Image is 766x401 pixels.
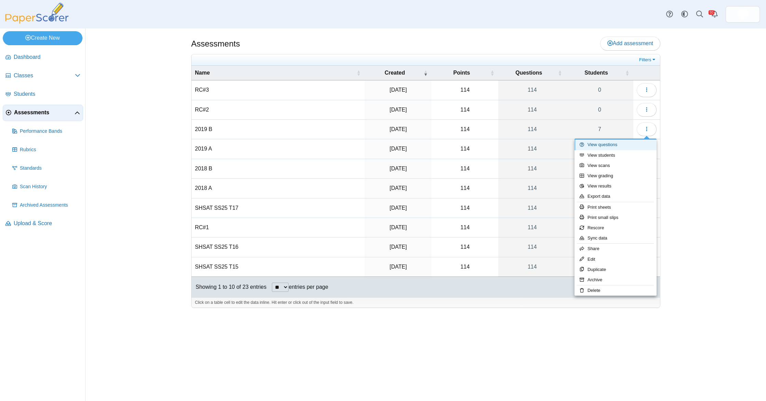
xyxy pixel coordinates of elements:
[356,66,360,80] span: Name : Activate to sort
[574,202,657,212] a: Print sheets
[3,86,83,103] a: Students
[574,264,657,275] a: Duplicate
[10,142,83,158] a: Rubrics
[191,159,365,179] td: 2018 B
[289,284,328,290] label: entries per page
[566,257,633,276] a: 0
[389,87,407,93] time: Jul 21, 2025 at 3:39 PM
[625,66,629,80] span: Students : Activate to sort
[389,264,407,270] time: Jul 9, 2025 at 2:58 PM
[191,38,240,50] h1: Assessments
[600,37,660,50] a: Add assessment
[453,70,470,76] span: Points
[432,198,498,218] td: 114
[389,126,407,132] time: Jul 21, 2025 at 3:19 PM
[14,109,75,116] span: Assessments
[20,146,80,153] span: Rubrics
[20,165,80,172] span: Standards
[490,66,494,80] span: Points : Activate to sort
[607,40,653,46] span: Add assessment
[498,218,566,237] a: 114
[3,49,83,66] a: Dashboard
[3,19,71,25] a: PaperScorer
[498,179,566,198] a: 114
[574,244,657,254] a: Share
[637,56,658,63] a: Filters
[389,107,407,113] time: Jul 21, 2025 at 3:30 PM
[432,139,498,159] td: 114
[498,237,566,257] a: 114
[574,140,657,150] a: View questions
[3,105,83,121] a: Assessments
[20,183,80,190] span: Scan History
[574,285,657,296] a: Delete
[191,297,660,308] div: Click on a table cell to edit the data inline. Hit enter or click out of the input field to save.
[423,66,427,80] span: Created : Activate to remove sorting
[574,191,657,202] a: Export data
[574,223,657,233] a: Rescore
[10,197,83,214] a: Archived Assessments
[432,237,498,257] td: 114
[191,198,365,218] td: SHSAT SS25 T17
[195,70,210,76] span: Name
[191,277,266,297] div: Showing 1 to 10 of 23 entries
[574,160,657,171] a: View scans
[389,185,407,191] time: Jul 21, 2025 at 2:47 PM
[737,9,748,20] img: ps.cRz8zCdsP4LbcP2q
[566,80,633,100] a: 0
[707,7,722,22] a: Alerts
[574,233,657,243] a: Sync data
[14,220,80,227] span: Upload & Score
[389,244,407,250] time: Jul 9, 2025 at 3:10 PM
[566,237,633,257] a: 0
[498,80,566,100] a: 114
[432,159,498,179] td: 114
[574,171,657,181] a: View grading
[566,218,633,237] a: 8
[191,179,365,198] td: 2018 A
[574,181,657,191] a: View results
[3,3,71,24] img: PaperScorer
[191,218,365,237] td: RC#1
[3,68,83,84] a: Classes
[432,100,498,120] td: 114
[726,6,760,23] a: ps.cRz8zCdsP4LbcP2q
[432,120,498,139] td: 114
[498,139,566,158] a: 114
[574,212,657,223] a: Print small slips
[566,179,633,198] a: 0
[498,198,566,218] a: 114
[737,9,748,20] span: d&k prep prep
[515,70,542,76] span: Questions
[498,100,566,119] a: 114
[191,120,365,139] td: 2019 B
[389,224,407,230] time: Jul 18, 2025 at 12:57 PM
[432,218,498,237] td: 114
[574,254,657,264] a: Edit
[10,160,83,177] a: Standards
[574,275,657,285] a: Archive
[3,31,82,45] a: Create New
[432,257,498,277] td: 114
[191,257,365,277] td: SHSAT SS25 T15
[191,100,365,120] td: RC#2
[191,237,365,257] td: SHSAT SS25 T16
[566,198,633,218] a: 0
[385,70,405,76] span: Created
[566,120,633,139] a: 7
[566,100,633,119] a: 0
[498,159,566,178] a: 114
[566,139,633,158] a: 6
[191,80,365,100] td: RC#3
[14,53,80,61] span: Dashboard
[432,179,498,198] td: 114
[14,90,80,98] span: Students
[10,179,83,195] a: Scan History
[10,123,83,140] a: Performance Bands
[566,159,633,178] a: 0
[574,150,657,160] a: View students
[191,139,365,159] td: 2019 A
[389,146,407,152] time: Jul 21, 2025 at 3:07 PM
[498,257,566,276] a: 114
[20,128,80,135] span: Performance Bands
